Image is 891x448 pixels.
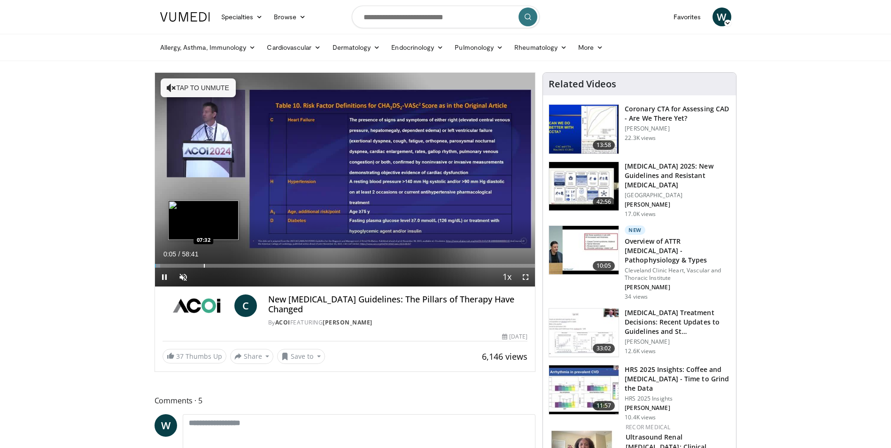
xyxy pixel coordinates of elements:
[549,365,619,414] img: 25c04896-53d6-4a05-9178-9b8aabfb644a.150x105_q85_crop-smart_upscale.jpg
[625,237,730,265] h3: Overview of ATTR [MEDICAL_DATA] - Pathophysiology & Types
[155,268,174,286] button: Pause
[509,38,573,57] a: Rheumatology
[593,344,615,353] span: 33:02
[549,309,619,357] img: 6f79f02c-3240-4454-8beb-49f61d478177.150x105_q85_crop-smart_upscale.jpg
[549,78,616,90] h4: Related Videos
[573,38,609,57] a: More
[625,225,645,235] p: New
[625,365,730,393] h3: HRS 2025 Insights: Coffee and [MEDICAL_DATA] - Time to Grind the Data
[593,140,615,150] span: 13:58
[625,267,730,282] p: Cleveland Clinic Heart, Vascular and Thoracic Institute
[163,250,176,258] span: 0:05
[668,8,707,26] a: Favorites
[625,308,730,336] h3: [MEDICAL_DATA] Treatment Decisions: Recent Updates to Guidelines and St…
[155,264,535,268] div: Progress Bar
[268,8,311,26] a: Browse
[549,105,619,154] img: 34b2b9a4-89e5-4b8c-b553-8a638b61a706.150x105_q85_crop-smart_upscale.jpg
[549,162,730,218] a: 42:56 [MEDICAL_DATA] 2025: New Guidelines and Resistant [MEDICAL_DATA] [GEOGRAPHIC_DATA] [PERSON_...
[625,104,730,123] h3: Coronary CTA for Assessing CAD - Are We There Yet?
[497,268,516,286] button: Playback Rate
[549,162,619,211] img: 280bcb39-0f4e-42eb-9c44-b41b9262a277.150x105_q85_crop-smart_upscale.jpg
[625,414,656,421] p: 10.4K views
[502,332,527,341] div: [DATE]
[713,8,731,26] a: W
[625,338,730,346] p: [PERSON_NAME]
[155,38,262,57] a: Allergy, Asthma, Immunology
[549,225,730,301] a: 10:05 New Overview of ATTR [MEDICAL_DATA] - Pathophysiology & Types Cleveland Clinic Heart, Vascu...
[625,348,656,355] p: 12.6K views
[625,284,730,291] p: [PERSON_NAME]
[549,104,730,154] a: 13:58 Coronary CTA for Assessing CAD - Are We There Yet? [PERSON_NAME] 22.3K views
[386,38,449,57] a: Endocrinology
[261,38,326,57] a: Cardiovascular
[625,162,730,190] h3: [MEDICAL_DATA] 2025: New Guidelines and Resistant [MEDICAL_DATA]
[230,349,274,364] button: Share
[234,294,257,317] a: C
[482,351,527,362] span: 6,146 views
[176,352,184,361] span: 37
[268,318,527,327] div: By FEATURING
[625,125,730,132] p: [PERSON_NAME]
[216,8,269,26] a: Specialties
[625,404,730,412] p: [PERSON_NAME]
[449,38,509,57] a: Pulmonology
[549,308,730,358] a: 33:02 [MEDICAL_DATA] Treatment Decisions: Recent Updates to Guidelines and St… [PERSON_NAME] 12.6...
[178,250,180,258] span: /
[352,6,540,28] input: Search topics, interventions
[268,294,527,315] h4: New [MEDICAL_DATA] Guidelines: The Pillars of Therapy Have Changed
[323,318,372,326] a: [PERSON_NAME]
[160,12,210,22] img: VuMedi Logo
[593,197,615,207] span: 42:56
[625,293,648,301] p: 34 views
[549,226,619,275] img: 2f83149f-471f-45a5-8edf-b959582daf19.150x105_q85_crop-smart_upscale.jpg
[155,394,536,407] span: Comments 5
[174,268,193,286] button: Unmute
[625,192,730,199] p: [GEOGRAPHIC_DATA]
[516,268,535,286] button: Fullscreen
[182,250,198,258] span: 58:41
[625,201,730,209] p: [PERSON_NAME]
[277,349,325,364] button: Save to
[593,401,615,410] span: 11:57
[549,365,730,421] a: 11:57 HRS 2025 Insights: Coffee and [MEDICAL_DATA] - Time to Grind the Data HRS 2025 Insights [PE...
[327,38,386,57] a: Dermatology
[155,414,177,437] a: W
[625,134,656,142] p: 22.3K views
[625,395,730,402] p: HRS 2025 Insights
[161,78,236,97] button: Tap to unmute
[275,318,290,326] a: ACOI
[593,261,615,270] span: 10:05
[163,349,226,363] a: 37 Thumbs Up
[168,201,239,240] img: image.jpeg
[626,423,670,431] a: Recor Medical
[155,73,535,287] video-js: Video Player
[625,210,656,218] p: 17.0K views
[163,294,231,317] img: ACOI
